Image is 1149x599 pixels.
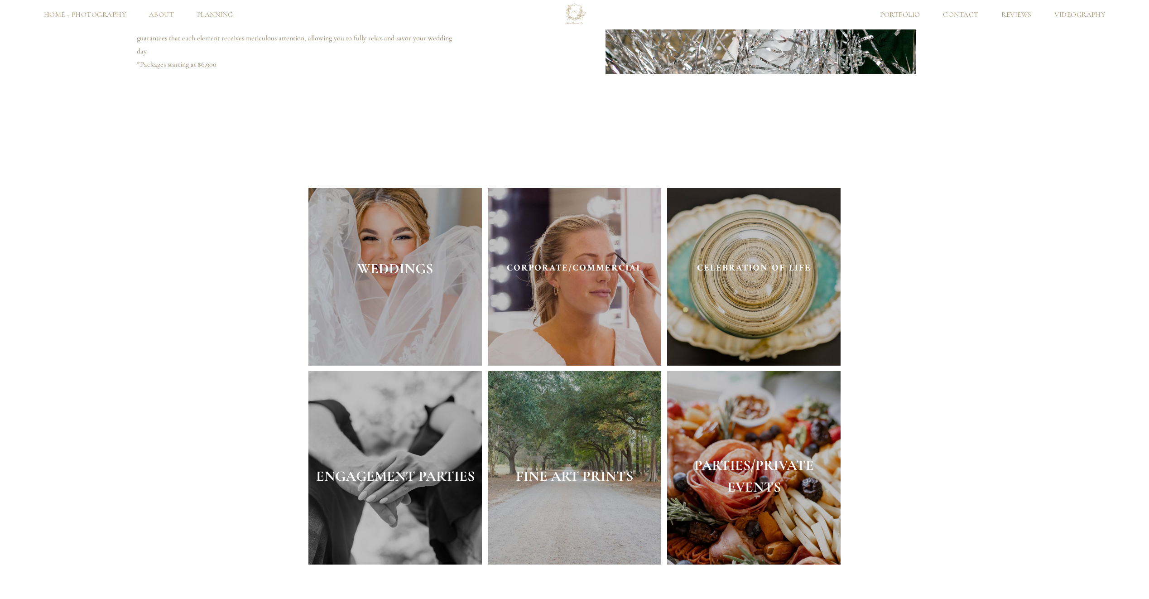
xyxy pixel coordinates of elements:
[32,11,137,18] a: Home - Photography
[667,371,841,565] img: charcuterie board
[694,456,817,496] strong: PARTIES/PRIVATE EVENTS
[507,261,642,276] strong: CORPORATE/COMMERCIAL
[932,11,990,18] a: Contact
[185,11,244,18] a: Planning
[308,371,482,565] img: MAN AND WOMAN KISS IN BACKGROUND OF RING
[1043,11,1117,18] a: Videography
[308,188,482,366] img: BRIDE HIDES BEHIND VEIL SMILING
[667,188,841,366] img: urn
[562,2,587,27] img: AlesiaKim and Co.
[488,371,662,565] img: alley of trees with gravel
[137,11,185,18] a: About
[697,261,811,276] strong: CELEBRATION OF LIFE
[488,188,662,366] img: GIRL HAVING MAKEUP APPLIED
[357,260,433,277] strong: WEDDINGS
[516,467,633,485] strong: FINE ART PRINTS
[990,11,1043,18] a: Reviews
[869,11,932,18] a: Portfolio
[316,467,475,485] strong: ENGAGEMENT PARTIES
